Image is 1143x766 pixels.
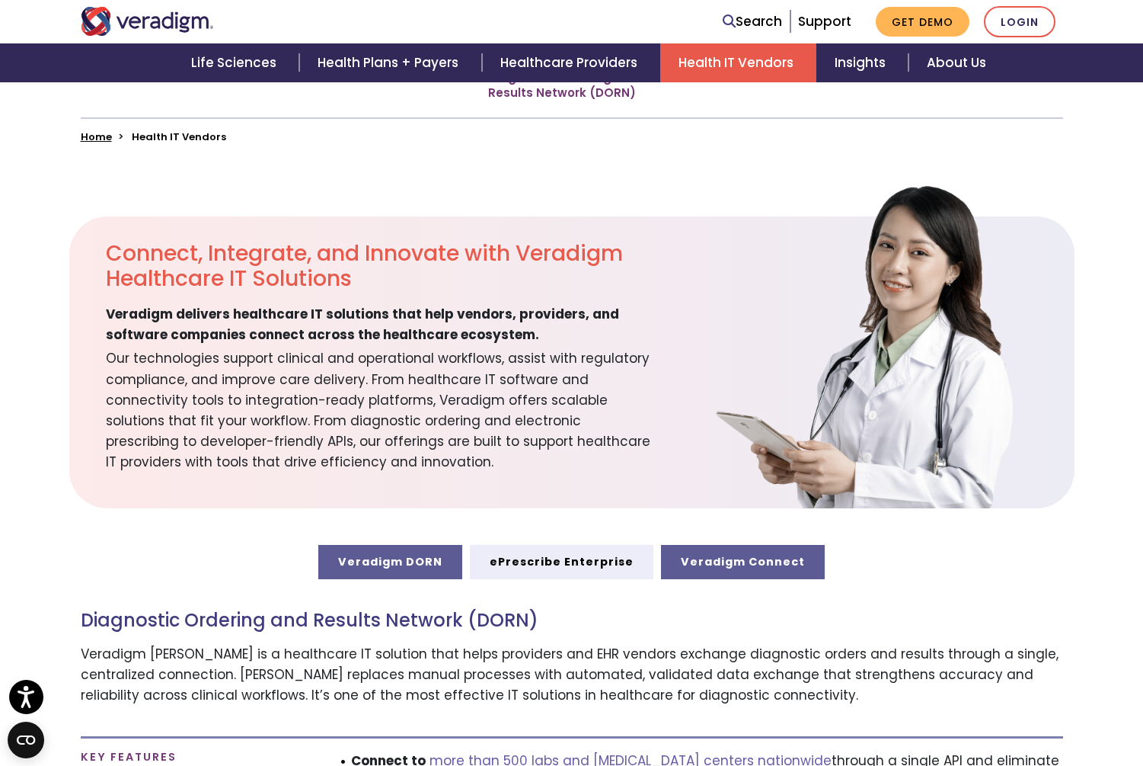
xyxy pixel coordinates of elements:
a: Login [984,6,1055,37]
a: Insights [816,43,908,82]
a: Support [798,12,851,30]
a: Veradigm Connect [661,545,825,579]
span: Veradigm delivers healthcare IT solutions that help vendors, providers, and software companies co... [106,304,656,345]
h4: Key Features [81,751,309,764]
iframe: Drift Chat Widget [851,656,1125,748]
img: doctor-healthcare-it-solutions.png [716,186,1013,509]
a: Veradigm DORN [318,545,462,579]
a: Healthcare Providers [482,43,660,82]
p: Veradigm [PERSON_NAME] is a healthcare IT solution that helps providers and EHR vendors exchange ... [81,644,1063,707]
button: Open CMP widget [8,722,44,758]
a: Providers [286,70,343,85]
h3: Diagnostic Ordering and Results Network (DORN) [81,610,1063,632]
a: ePrescribe Enterprise [470,545,653,579]
a: About Us [908,43,1004,82]
a: Health IT Vendors [660,43,816,82]
a: Health Plans + Payers [299,43,481,82]
a: Diagnostic Ordering and Results Network (DORN) [488,70,656,100]
a: Life Sciences [173,43,299,82]
a: Get Demo [876,7,969,37]
a: Home [81,130,112,144]
span: Our technologies support clinical and operational workflows, assist with regulatory compliance, a... [106,345,656,473]
a: Search [723,11,782,32]
h2: Connect, Integrate, and Innovate with Veradigm Healthcare IT Solutions [106,241,656,292]
img: Veradigm logo [81,7,214,36]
